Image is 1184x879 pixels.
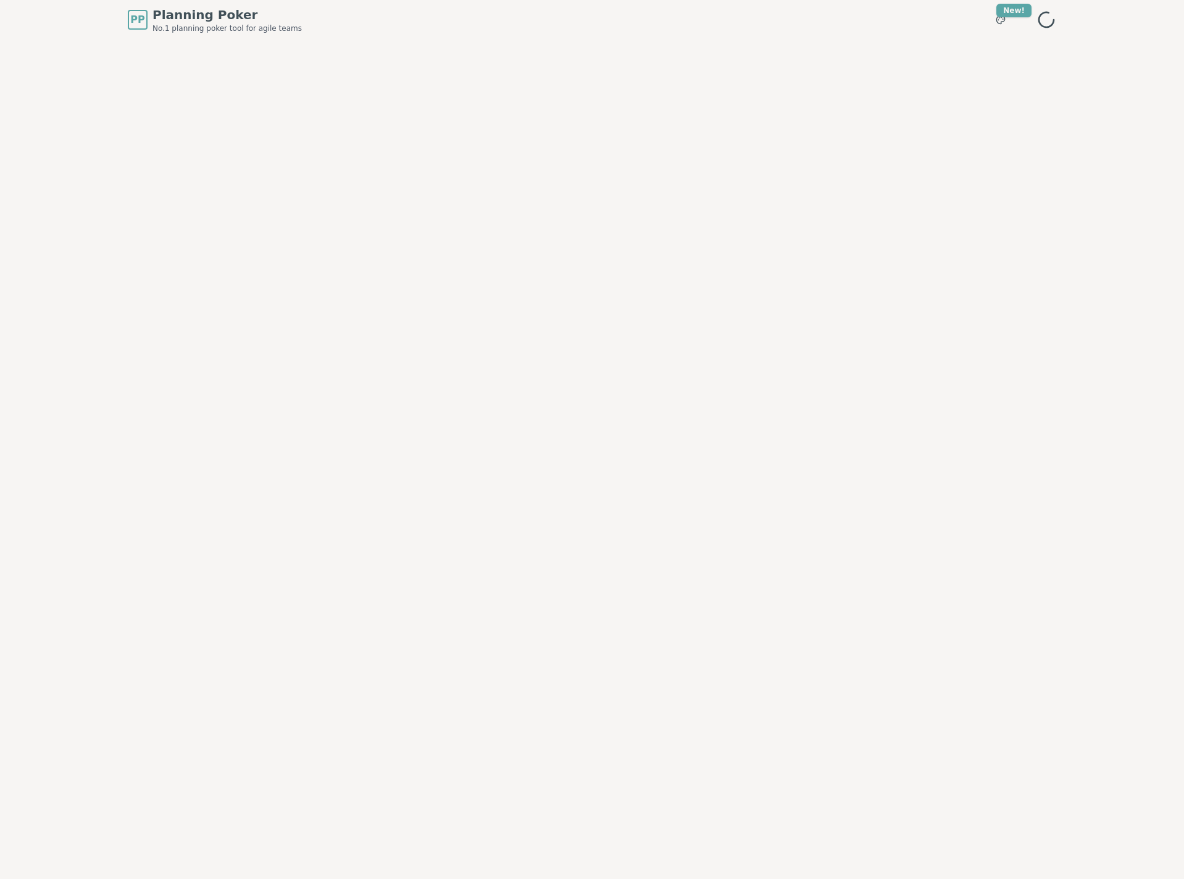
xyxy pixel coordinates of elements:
[990,9,1012,31] button: New!
[996,4,1032,17] div: New!
[152,6,302,23] span: Planning Poker
[128,6,302,33] a: PPPlanning PokerNo.1 planning poker tool for agile teams
[130,12,144,27] span: PP
[152,23,302,33] span: No.1 planning poker tool for agile teams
